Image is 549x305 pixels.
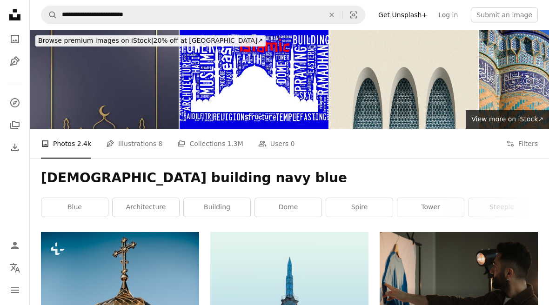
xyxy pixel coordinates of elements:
a: tower [397,198,464,217]
a: Users 0 [258,129,295,159]
a: steeple [469,198,535,217]
a: Photos [6,30,24,48]
a: Log in [433,7,463,22]
a: Collections 1.3M [177,129,243,159]
a: Log in / Sign up [6,236,24,255]
button: Visual search [342,6,365,24]
img: Text cloud and arrangement with mosque shape concept [180,30,328,129]
span: 8 [159,139,163,149]
a: Explore [6,93,24,112]
form: Find visuals sitewide [41,6,365,24]
span: Browse premium images on iStock | [38,37,153,44]
a: blue [41,198,108,217]
a: Get Unsplash+ [373,7,433,22]
button: Clear [321,6,342,24]
img: Arabic Mashrabiya Windows with Geometric Patterns on Minimalist Facade [329,30,478,129]
button: Submit an image [471,7,538,22]
button: Filters [506,129,538,159]
button: Menu [6,281,24,299]
span: 20% off at [GEOGRAPHIC_DATA] ↗ [38,37,263,44]
a: architecture [113,198,179,217]
a: building [184,198,250,217]
img: Arabic Geometric Star and Crescent Crreate A Golden Frame on Gray [30,30,179,129]
span: 0 [290,139,295,149]
a: spire [326,198,393,217]
button: Language [6,259,24,277]
button: Search Unsplash [41,6,57,24]
span: View more on iStock ↗ [471,115,543,123]
h1: [DEMOGRAPHIC_DATA] building navy blue [41,170,538,186]
a: Browse premium images on iStock|20% off at [GEOGRAPHIC_DATA]↗ [30,30,271,52]
a: Download History [6,138,24,157]
a: Illustrations [6,52,24,71]
a: Collections [6,116,24,134]
a: dome [255,198,321,217]
a: View more on iStock↗ [466,110,549,129]
span: 1.3M [227,139,243,149]
a: Illustrations 8 [106,129,162,159]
